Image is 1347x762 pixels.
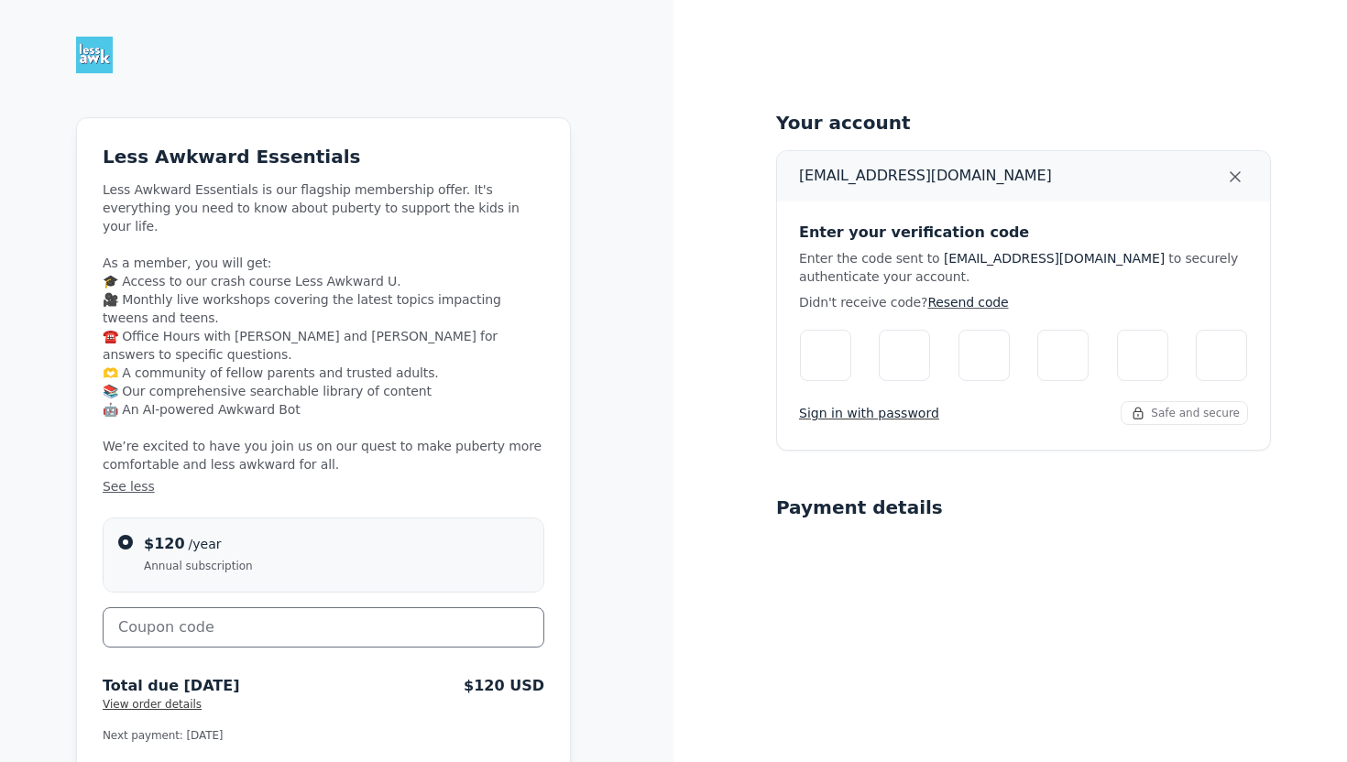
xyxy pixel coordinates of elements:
input: Digit 4 [1037,330,1089,381]
span: Sign in with password [799,406,939,420]
div: Didn't receive code? [799,293,1248,311]
span: $120 [144,535,185,552]
input: Digit 3 [958,330,1010,381]
input: Digit 6 [1196,330,1247,381]
button: View order details [103,697,202,712]
input: Digit 2 [879,330,930,381]
p: Next payment: [DATE] [103,726,544,745]
div: Enter the code sent to to securely authenticate your account. [799,249,1248,286]
input: Digit 5 [1117,330,1168,381]
span: /year [189,537,222,551]
span: Less Awkward Essentials [103,146,360,168]
h5: Enter your verification code [799,220,1248,245]
span: Total due [DATE] [103,677,239,695]
span: [EMAIL_ADDRESS][DOMAIN_NAME] [944,251,1165,266]
span: View order details [103,698,202,711]
span: $120 USD [464,677,544,695]
span: Less Awkward Essentials is our flagship membership offer. It's everything you need to know about ... [103,180,544,495]
h5: Payment details [776,495,943,520]
input: Coupon code [103,607,544,648]
h5: Your account [776,110,1271,136]
span: Safe and secure [1151,406,1240,420]
input: Please enter verification code. Digit 1 [800,330,851,381]
button: Sign in with password [799,399,939,428]
span: Resend code [927,295,1008,310]
span: Annual subscription [144,559,253,573]
p: [EMAIL_ADDRESS][DOMAIN_NAME] [799,167,1052,185]
button: See less [103,477,544,495]
button: Resend code [927,293,1008,311]
input: $120/yearAnnual subscription [118,535,133,550]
